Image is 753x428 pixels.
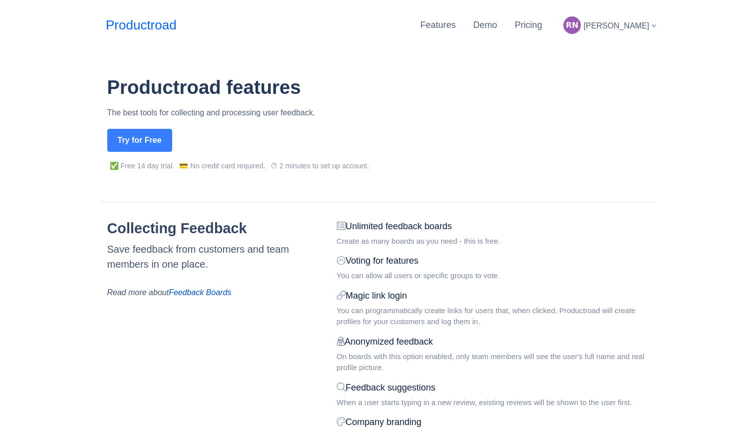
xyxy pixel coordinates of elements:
[337,270,654,282] div: You can allow all users or specific groups to vote.
[473,20,497,30] a: Demo
[563,16,581,34] img: Richard Ng userpic
[337,351,654,374] div: On boards with this option enabled, only team members will see the user's full name and real prof...
[169,288,231,297] a: Feedback Boards
[106,15,177,35] a: Productroad
[107,76,654,99] h1: Productroad features
[107,107,654,119] p: The best tools for collecting and processing user feedback.
[107,242,318,272] div: Save feedback from customers and team members in one place.
[337,220,654,233] div: Unlimited feedback boards
[107,220,329,237] h2: Collecting Feedback
[337,381,654,395] div: Feedback suggestions
[179,162,265,170] span: 💳 No credit card required.
[337,254,654,268] div: Voting for features
[107,129,172,152] button: Try for Free
[337,397,654,409] div: When a user starts typing in a new review, existing reviews will be shown to the user first.
[559,12,660,38] div: [PERSON_NAME]
[420,20,456,30] a: Features
[337,236,654,247] div: Create as many boards as you need - this is free.
[583,21,649,30] span: [PERSON_NAME]
[107,287,318,299] div: Read more about
[337,305,654,328] div: You can programmatically create links for users that, when clicked, Productroad will create profi...
[337,289,654,303] div: Magic link login
[110,162,175,170] span: ✅ Free 14 day trial.
[337,335,654,349] div: Anonymized feedback
[514,20,542,30] a: Pricing
[270,162,369,170] span: ⏱ 2 minutes to set up account.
